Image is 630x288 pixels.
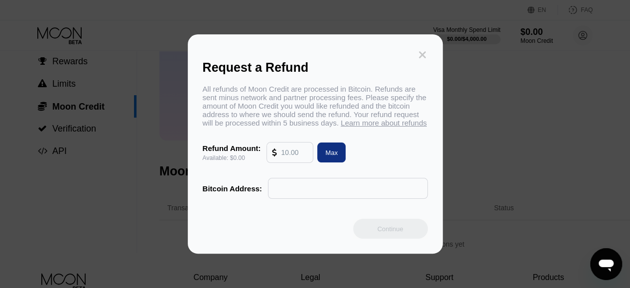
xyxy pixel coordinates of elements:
[203,154,261,161] div: Available: $0.00
[341,119,427,127] span: Learn more about refunds
[325,148,338,157] div: Max
[590,248,622,280] iframe: Button to launch messaging window
[281,143,308,162] input: 10.00
[203,85,428,127] div: All refunds of Moon Credit are processed in Bitcoin. Refunds are sent minus network and partner p...
[203,144,261,152] div: Refund Amount:
[203,60,428,75] div: Request a Refund
[313,143,346,162] div: Max
[203,184,262,193] div: Bitcoin Address:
